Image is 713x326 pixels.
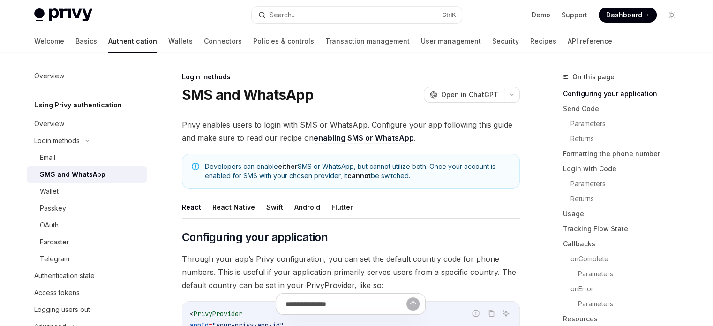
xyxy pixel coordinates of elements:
img: light logo [34,8,92,22]
a: Farcaster [27,234,147,250]
a: Parameters [570,116,687,131]
a: Overview [27,115,147,132]
strong: either [278,162,298,170]
span: Through your app’s Privy configuration, you can set the default country code for phone numbers. T... [182,252,520,292]
span: Dashboard [606,10,642,20]
div: Overview [34,70,64,82]
a: Dashboard [599,8,657,23]
div: Wallet [40,186,59,197]
div: OAuth [40,220,59,231]
a: Demo [532,10,550,20]
a: onComplete [570,251,687,266]
a: Tracking Flow State [563,221,687,236]
div: Email [40,152,55,163]
h1: SMS and WhatsApp [182,86,313,103]
a: onError [570,281,687,296]
a: Parameters [578,266,687,281]
span: Developers can enable SMS or WhatsApp, but cannot utilize both. Once your account is enabled for ... [205,162,510,181]
a: Passkey [27,200,147,217]
button: Search...CtrlK [252,7,462,23]
a: Policies & controls [253,30,314,53]
a: Authentication state [27,267,147,284]
div: Passkey [40,203,66,214]
button: Toggle dark mode [664,8,679,23]
a: Returns [570,131,687,146]
a: Access tokens [27,284,147,301]
strong: cannot [347,172,371,180]
div: Login methods [34,135,80,146]
a: Security [492,30,519,53]
button: React [182,196,201,218]
a: Configuring your application [563,86,687,101]
div: SMS and WhatsApp [40,169,105,180]
a: Login with Code [563,161,687,176]
a: Send Code [563,101,687,116]
a: Welcome [34,30,64,53]
a: Parameters [578,296,687,311]
a: Telegram [27,250,147,267]
h5: Using Privy authentication [34,99,122,111]
a: OAuth [27,217,147,234]
a: Logging users out [27,301,147,318]
svg: Note [192,163,199,170]
a: Support [562,10,587,20]
button: Send message [406,297,420,311]
a: Authentication [108,30,157,53]
span: Open in ChatGPT [441,90,498,99]
a: enabling SMS or WhatsApp [314,133,414,143]
a: Recipes [530,30,556,53]
a: Callbacks [563,236,687,251]
div: Farcaster [40,236,69,248]
a: Email [27,149,147,166]
a: Basics [75,30,97,53]
a: Returns [570,191,687,206]
button: Flutter [331,196,353,218]
div: Overview [34,118,64,129]
a: Formatting the phone number [563,146,687,161]
div: Telegram [40,253,69,265]
a: Wallets [168,30,193,53]
button: Open in ChatGPT [424,87,504,103]
button: Swift [266,196,283,218]
span: Ctrl K [442,11,456,19]
div: Login methods [182,72,520,82]
div: Access tokens [34,287,80,298]
a: SMS and WhatsApp [27,166,147,183]
span: Configuring your application [182,230,328,245]
div: Search... [270,9,296,21]
div: Authentication state [34,270,95,281]
div: Logging users out [34,304,90,315]
button: Android [294,196,320,218]
a: User management [421,30,481,53]
a: Wallet [27,183,147,200]
span: On this page [572,71,615,83]
span: Privy enables users to login with SMS or WhatsApp. Configure your app following this guide and ma... [182,118,520,144]
a: Usage [563,206,687,221]
a: Parameters [570,176,687,191]
a: API reference [568,30,612,53]
a: Transaction management [325,30,410,53]
a: Connectors [204,30,242,53]
a: Overview [27,68,147,84]
button: React Native [212,196,255,218]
